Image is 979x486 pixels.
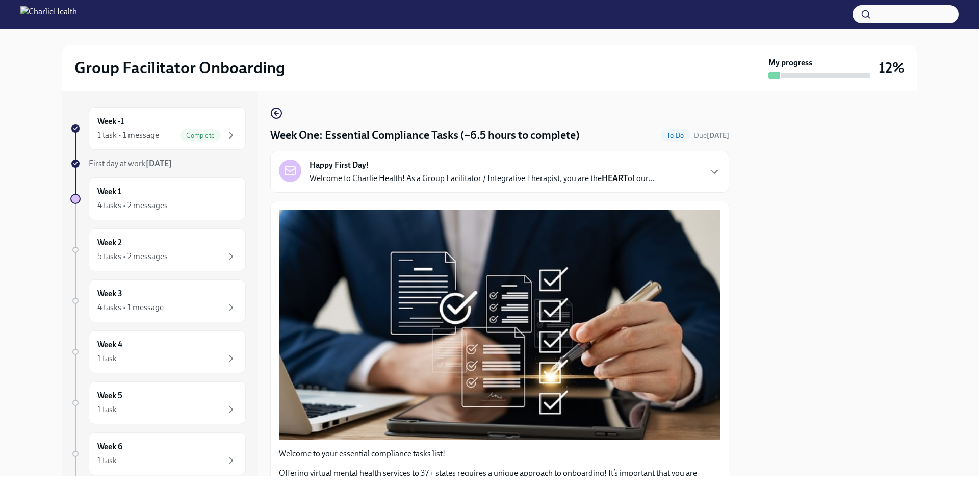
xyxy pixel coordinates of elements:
[602,173,628,183] strong: HEART
[97,455,117,466] div: 1 task
[97,353,117,364] div: 1 task
[97,390,122,401] h6: Week 5
[97,116,124,127] h6: Week -1
[270,127,580,143] h4: Week One: Essential Compliance Tasks (~6.5 hours to complete)
[70,107,246,150] a: Week -11 task • 1 messageComplete
[70,381,246,424] a: Week 51 task
[97,302,164,313] div: 4 tasks • 1 message
[97,200,168,211] div: 4 tasks • 2 messages
[310,160,369,171] strong: Happy First Day!
[180,132,221,139] span: Complete
[70,228,246,271] a: Week 25 tasks • 2 messages
[97,186,121,197] h6: Week 1
[97,404,117,415] div: 1 task
[279,210,720,440] button: Zoom image
[97,130,159,141] div: 1 task • 1 message
[70,177,246,220] a: Week 14 tasks • 2 messages
[146,159,172,168] strong: [DATE]
[694,131,729,140] span: October 6th, 2025 09:00
[694,131,729,140] span: Due
[97,339,122,350] h6: Week 4
[70,279,246,322] a: Week 34 tasks • 1 message
[74,58,285,78] h2: Group Facilitator Onboarding
[89,159,172,168] span: First day at work
[97,237,122,248] h6: Week 2
[70,432,246,475] a: Week 61 task
[879,59,905,77] h3: 12%
[707,131,729,140] strong: [DATE]
[97,288,122,299] h6: Week 3
[279,448,720,459] p: Welcome to your essential compliance tasks list!
[20,6,77,22] img: CharlieHealth
[310,173,654,184] p: Welcome to Charlie Health! As a Group Facilitator / Integrative Therapist, you are the of our...
[768,57,812,68] strong: My progress
[97,441,122,452] h6: Week 6
[70,330,246,373] a: Week 41 task
[70,158,246,169] a: First day at work[DATE]
[97,251,168,262] div: 5 tasks • 2 messages
[661,132,690,139] span: To Do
